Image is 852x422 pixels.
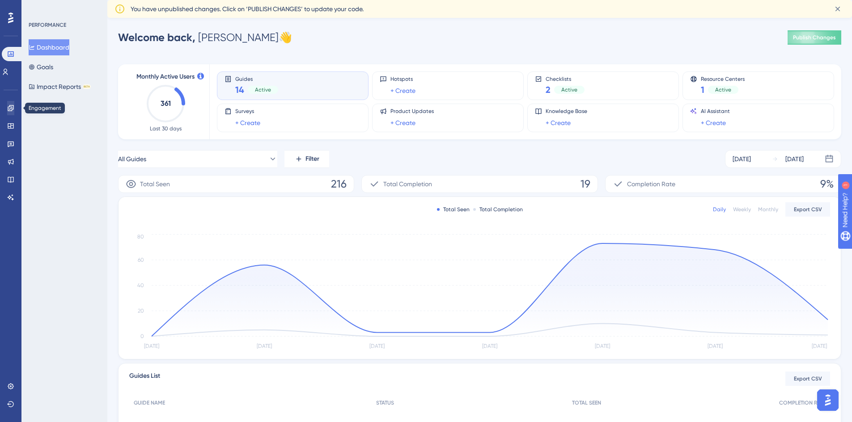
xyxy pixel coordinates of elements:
span: All Guides [118,154,146,164]
div: [PERSON_NAME] 👋 [118,30,292,45]
div: Total Seen [437,206,470,213]
span: 19 [581,177,590,191]
tspan: 40 [137,282,144,288]
div: Total Completion [473,206,523,213]
button: Export CSV [785,202,830,217]
span: Export CSV [794,206,822,213]
span: 9% [820,177,834,191]
span: 2 [546,84,551,96]
span: Need Help? [21,2,56,13]
a: + Create [235,117,260,128]
span: Knowledge Base [546,108,587,115]
span: Welcome back, [118,31,195,44]
button: Dashboard [29,39,69,55]
tspan: 80 [137,234,144,240]
a: + Create [546,117,571,128]
tspan: [DATE] [708,343,723,349]
tspan: 20 [138,308,144,314]
text: 361 [161,99,171,108]
span: Guides [235,75,278,82]
a: + Create [701,117,726,128]
span: Guides List [129,371,160,387]
tspan: [DATE] [257,343,272,349]
span: Monthly Active Users [136,71,195,82]
button: Filter [284,150,329,168]
span: Active [255,86,271,93]
span: Completion Rate [627,179,675,189]
span: Total Seen [140,179,170,189]
tspan: 0 [140,333,144,339]
span: 216 [331,177,347,191]
span: Active [715,86,731,93]
span: 14 [235,84,244,96]
span: STATUS [376,399,394,406]
span: 1 [701,84,704,96]
span: Export CSV [794,375,822,382]
span: Active [561,86,577,93]
span: Publish Changes [793,34,836,41]
span: You have unpublished changes. Click on ‘PUBLISH CHANGES’ to update your code. [131,4,364,14]
span: Last 30 days [150,125,182,132]
div: Daily [713,206,726,213]
span: Filter [305,154,319,164]
div: PERFORMANCE [29,21,66,29]
tspan: [DATE] [144,343,159,349]
span: Total Completion [383,179,432,189]
span: Hotspots [390,75,415,83]
span: Checklists [546,75,585,82]
div: [DATE] [733,154,751,164]
a: + Create [390,117,415,128]
span: COMPLETION RATE [779,399,826,406]
div: BETA [83,84,91,89]
span: Product Updates [390,108,434,115]
button: Publish Changes [788,30,841,45]
button: Impact ReportsBETA [29,79,91,95]
div: 1 [62,4,65,12]
tspan: [DATE] [595,343,610,349]
tspan: [DATE] [812,343,827,349]
div: Weekly [733,206,751,213]
span: GUIDE NAME [134,399,165,406]
div: [DATE] [785,154,804,164]
span: TOTAL SEEN [572,399,601,406]
tspan: 60 [138,257,144,263]
span: Surveys [235,108,260,115]
button: Goals [29,59,53,75]
button: All Guides [118,150,277,168]
tspan: [DATE] [482,343,497,349]
span: AI Assistant [701,108,730,115]
div: Monthly [758,206,778,213]
tspan: [DATE] [369,343,385,349]
iframe: UserGuiding AI Assistant Launcher [814,387,841,414]
span: Resource Centers [701,75,745,82]
a: + Create [390,85,415,96]
button: Export CSV [785,372,830,386]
